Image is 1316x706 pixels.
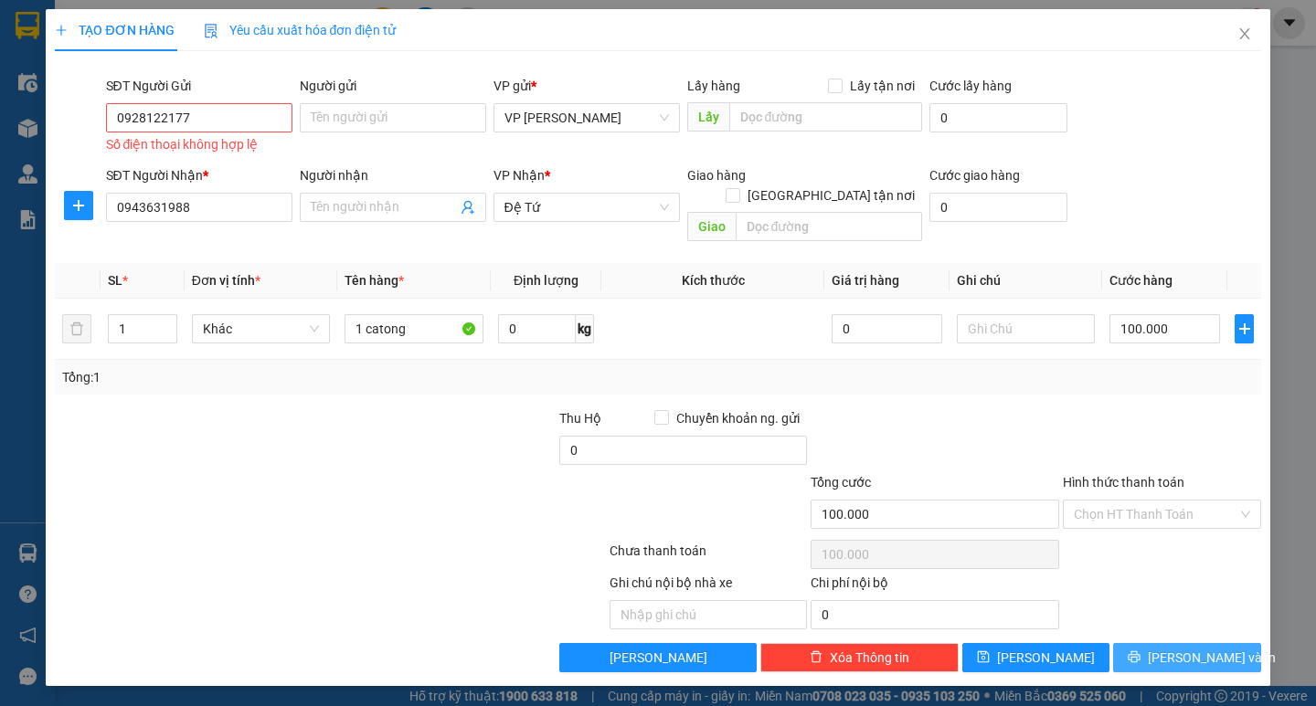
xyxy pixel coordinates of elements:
[62,314,91,343] button: delete
[830,648,909,668] span: Xóa Thông tin
[669,408,807,428] span: Chuyển khoản ng. gửi
[843,76,922,96] span: Lấy tận nơi
[53,47,58,62] span: -
[57,123,143,139] span: -
[811,573,1059,600] div: Chi phí nội bộ
[1148,648,1276,668] span: [PERSON_NAME] và In
[832,273,899,288] span: Giá trị hàng
[610,648,707,668] span: [PERSON_NAME]
[1237,26,1252,41] span: close
[65,198,92,213] span: plus
[14,74,33,88] span: Gửi
[1063,475,1184,490] label: Hình thức thanh toán
[493,76,680,96] div: VP gửi
[997,648,1095,668] span: [PERSON_NAME]
[461,200,475,215] span: user-add
[687,79,740,93] span: Lấy hàng
[55,24,68,37] span: plus
[514,273,578,288] span: Định lượng
[610,600,808,629] input: Nhập ghi chú
[729,102,922,132] input: Dọc đường
[687,102,729,132] span: Lấy
[687,212,736,241] span: Giao
[610,573,808,600] div: Ghi chú nội bộ nhà xe
[39,10,236,24] strong: CÔNG TY VẬN TẢI ĐỨC TRƯỞNG
[345,314,483,343] input: VD: Bàn, Ghế
[192,273,260,288] span: Đơn vị tính
[929,79,1012,93] label: Cước lấy hàng
[682,273,745,288] span: Kích thước
[300,165,486,185] div: Người nhận
[108,273,122,288] span: SL
[929,168,1020,183] label: Cước giao hàng
[204,23,397,37] span: Yêu cầu xuất hóa đơn điện tử
[736,212,922,241] input: Dọc đường
[977,650,990,665] span: save
[740,185,922,205] span: [GEOGRAPHIC_DATA] tận nơi
[810,650,822,665] span: delete
[106,134,292,155] div: Số điện thoại không hợp lệ
[61,123,143,139] span: 0915628628
[204,24,218,38] img: icon
[929,193,1067,222] input: Cước giao hàng
[64,191,93,220] button: plus
[1235,314,1253,343] button: plus
[106,165,292,185] div: SĐT Người Nhận
[760,643,959,672] button: deleteXóa Thông tin
[1128,650,1141,665] span: printer
[504,194,669,221] span: Đệ Tứ
[1219,9,1270,60] button: Close
[1113,643,1260,672] button: printer[PERSON_NAME] và In
[608,541,810,573] div: Chưa thanh toán
[493,168,545,183] span: VP Nhận
[1236,321,1252,336] span: plus
[62,367,509,387] div: Tổng: 1
[957,314,1095,343] input: Ghi Chú
[107,26,168,40] strong: HOTLINE :
[53,66,224,114] span: VP [PERSON_NAME] -
[950,263,1102,299] th: Ghi chú
[55,23,174,37] span: TẠO ĐƠN HÀNG
[687,168,746,183] span: Giao hàng
[962,643,1109,672] button: save[PERSON_NAME]
[559,411,601,426] span: Thu Hộ
[53,66,224,114] span: 14 [PERSON_NAME], [PERSON_NAME]
[811,475,871,490] span: Tổng cước
[203,315,319,342] span: Khác
[106,76,292,96] div: SĐT Người Gửi
[504,104,669,132] span: VP Trần Bình
[929,103,1067,132] input: Cước lấy hàng
[345,273,404,288] span: Tên hàng
[300,76,486,96] div: Người gửi
[1109,273,1173,288] span: Cước hàng
[559,643,758,672] button: [PERSON_NAME]
[832,314,942,343] input: 0
[576,314,594,343] span: kg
